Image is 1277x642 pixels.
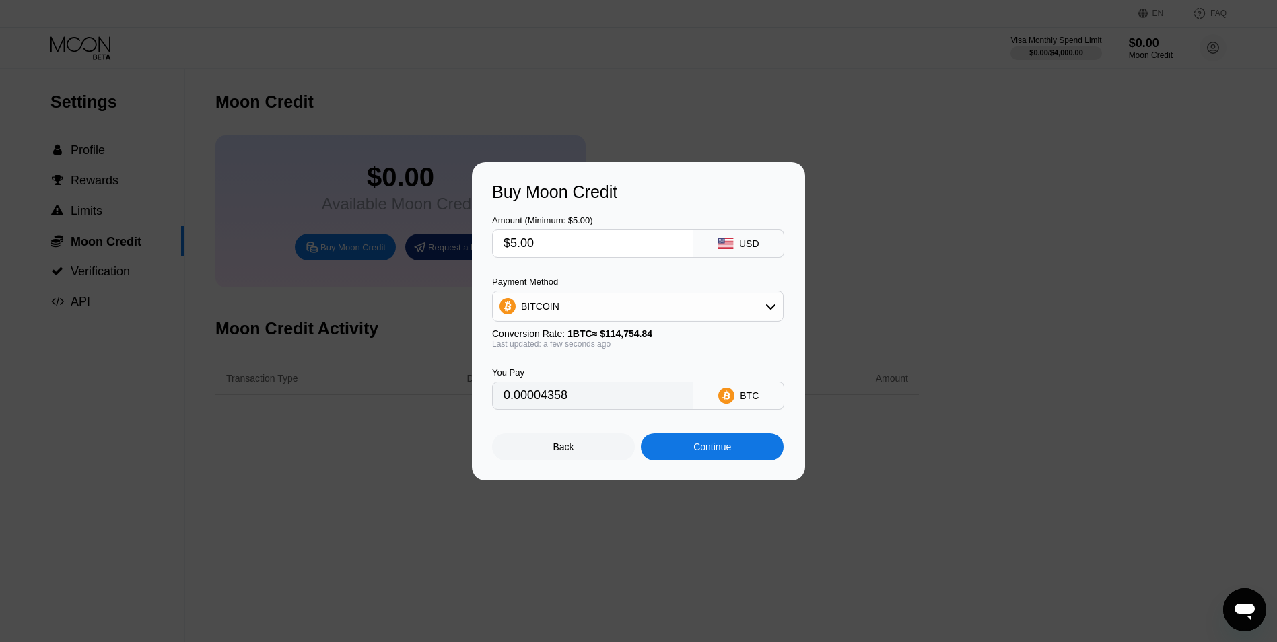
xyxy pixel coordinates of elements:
div: Continue [641,433,784,460]
div: Buy Moon Credit [492,182,785,202]
div: Back [553,441,574,452]
div: USD [739,238,759,249]
div: BITCOIN [493,293,783,320]
div: Payment Method [492,277,784,287]
iframe: Button to launch messaging window [1223,588,1266,631]
input: $0.00 [504,230,682,257]
div: Continue [693,441,731,452]
div: BITCOIN [521,301,559,312]
div: BTC [740,390,759,401]
div: Amount (Minimum: $5.00) [492,215,693,225]
div: You Pay [492,367,693,378]
span: 1 BTC ≈ $114,754.84 [567,328,652,339]
div: Back [492,433,635,460]
div: Conversion Rate: [492,328,784,339]
div: Last updated: a few seconds ago [492,339,784,349]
